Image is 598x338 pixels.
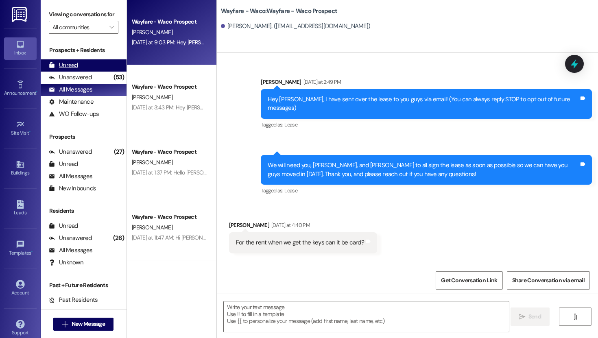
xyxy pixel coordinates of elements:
label: Viewing conversations for [49,8,118,21]
div: Wayfare - Waco Prospect [132,17,207,26]
button: New Message [53,318,113,331]
a: Leads [4,197,37,219]
div: [DATE] at 2:49 PM [301,78,341,86]
div: All Messages [49,172,92,181]
span: [PERSON_NAME] [132,224,172,231]
div: Past + Future Residents [41,281,127,290]
button: Get Conversation Link [436,271,502,290]
i:  [519,314,525,320]
span: Get Conversation Link [441,276,497,285]
div: Unanswered [49,234,92,242]
div: [DATE] at 4:40 PM [269,221,310,229]
span: [PERSON_NAME] [132,28,172,36]
div: We will need you, [PERSON_NAME], and [PERSON_NAME] to all sign the lease as soon as possible so w... [268,161,579,179]
div: WO Follow-ups [49,110,99,118]
div: New Inbounds [49,184,96,193]
a: Buildings [4,157,37,179]
i:  [62,321,68,327]
button: Share Conversation via email [507,271,590,290]
a: Account [4,277,37,299]
div: Future Residents [49,308,104,316]
span: [PERSON_NAME] [132,159,172,166]
div: All Messages [49,246,92,255]
div: Wayfare - Waco Prospect [132,148,207,156]
div: (26) [111,232,127,244]
b: Wayfare - Waco: Wayfare - Waco Prospect [221,7,338,15]
img: ResiDesk Logo [12,7,28,22]
div: Unanswered [49,73,92,82]
div: Residents [41,207,127,215]
a: Templates • [4,238,37,259]
div: Prospects + Residents [41,46,127,55]
span: Lease [284,121,297,128]
i:  [109,24,114,31]
div: [DATE] at 1:37 PM: Hello [PERSON_NAME], I have sent your lease agreement over to your email. (You... [132,169,491,176]
div: [DATE] at 11:47 AM: Hi [PERSON_NAME], the lease has been sent over to your email! (You can always... [132,234,466,241]
div: [PERSON_NAME] [229,221,377,232]
div: Wayfare - Waco Prospect [132,278,207,286]
div: Wayfare - Waco Prospect [132,213,207,221]
div: Past Residents [49,296,98,304]
input: All communities [52,21,105,34]
div: (53) [111,71,127,84]
div: [DATE] at 3:43 PM: Hey [PERSON_NAME], I just wanted to let you know that your lease has been sent... [132,104,412,111]
div: [PERSON_NAME]. ([EMAIL_ADDRESS][DOMAIN_NAME]) [221,22,371,31]
span: • [36,89,37,95]
div: Unknown [49,258,83,267]
div: For the rent when we get the keys can it be card? [236,238,364,247]
span: • [31,249,33,255]
span: Lease [284,187,297,194]
span: [PERSON_NAME] [132,94,172,101]
div: Unread [49,222,78,230]
i:  [572,314,578,320]
div: Hey [PERSON_NAME], I have sent over the lease to you guys via email! (You can always reply STOP t... [268,95,579,113]
div: Unread [49,160,78,168]
div: Maintenance [49,98,94,106]
div: Unanswered [49,148,92,156]
div: All Messages [49,85,92,94]
button: Send [511,307,550,326]
div: Prospects [41,133,127,141]
div: (27) [112,146,127,158]
a: Site Visit • [4,118,37,140]
div: Unread [49,61,78,70]
div: Wayfare - Waco Prospect [132,83,207,91]
span: Share Conversation via email [512,276,585,285]
div: [PERSON_NAME] [261,78,592,89]
a: Inbox [4,37,37,59]
div: Tagged as: [261,185,592,196]
div: Tagged as: [261,119,592,131]
span: Send [528,312,541,321]
span: New Message [72,320,105,328]
span: • [29,129,31,135]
